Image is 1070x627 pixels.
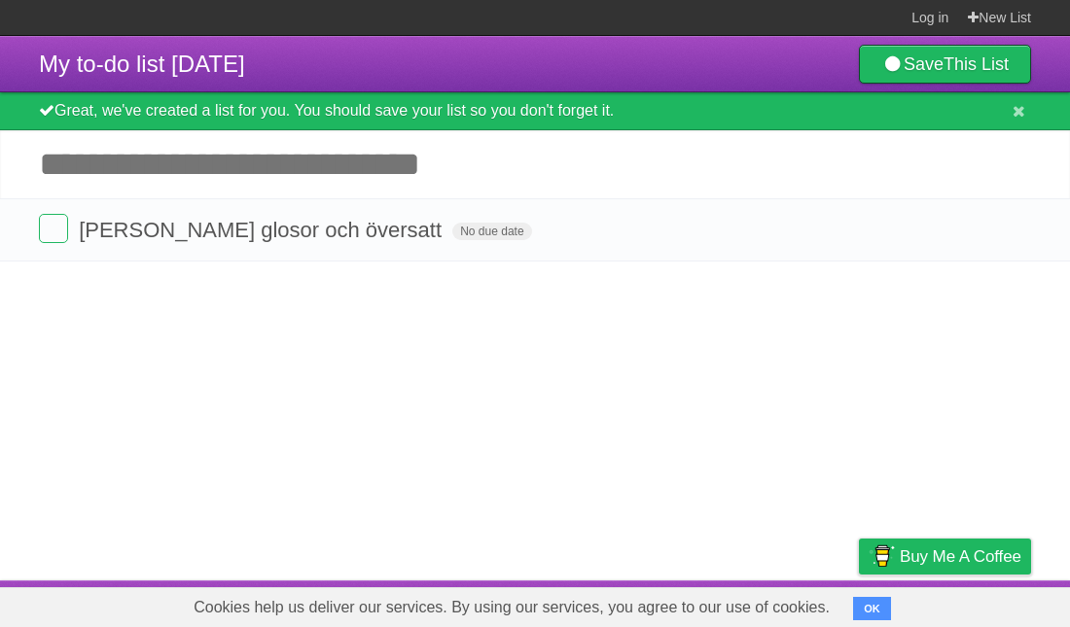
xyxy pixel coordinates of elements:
span: No due date [452,223,531,240]
span: [PERSON_NAME] glosor och översatt [79,218,446,242]
a: Suggest a feature [909,585,1031,622]
a: SaveThis List [859,45,1031,84]
img: Buy me a coffee [869,540,895,573]
label: Done [39,214,68,243]
a: Buy me a coffee [859,539,1031,575]
b: This List [944,54,1009,74]
a: Privacy [834,585,884,622]
a: Terms [767,585,810,622]
span: Buy me a coffee [900,540,1021,574]
button: OK [853,597,891,620]
a: About [600,585,641,622]
span: My to-do list [DATE] [39,51,245,77]
span: Cookies help us deliver our services. By using our services, you agree to our use of cookies. [174,588,849,627]
a: Developers [664,585,743,622]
